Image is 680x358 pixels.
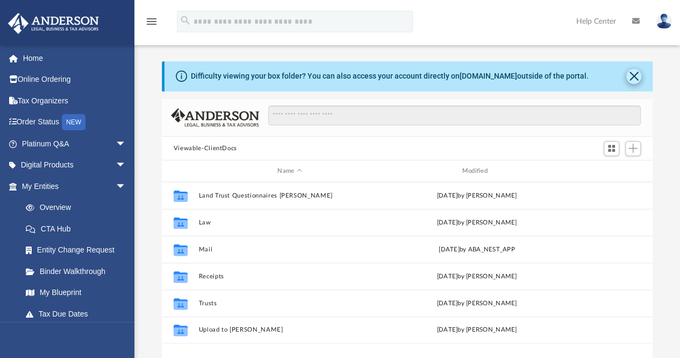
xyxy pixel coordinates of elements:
a: Order StatusNEW [8,111,142,134]
a: Digital Productsarrow_drop_down [8,155,142,176]
div: Difficulty viewing your box folder? You can also access your account directly on outside of the p... [191,71,589,82]
img: User Pic [656,13,672,29]
i: search [180,15,191,26]
i: menu [145,15,158,28]
div: Name [198,166,381,176]
a: Platinum Q&Aarrow_drop_down [8,133,142,155]
button: Upload to [PERSON_NAME] [198,327,381,334]
img: Anderson Advisors Platinum Portal [5,13,102,34]
a: Entity Change Request [15,240,142,261]
a: Tax Due Dates [15,303,142,325]
span: arrow_drop_down [116,176,137,198]
button: Switch to Grid View [604,141,620,156]
div: [DATE] by [PERSON_NAME] [385,325,568,335]
a: Binder Walkthrough [15,261,142,282]
button: Viewable-ClientDocs [174,144,237,153]
span: arrow_drop_down [116,155,137,177]
button: Land Trust Questionnaires [PERSON_NAME] [198,192,381,199]
div: Modified [385,166,568,176]
a: My Blueprint [15,282,137,304]
button: Law [198,219,381,226]
div: [DATE] by [PERSON_NAME] [385,191,568,201]
div: NEW [62,114,85,130]
button: Add [625,141,641,156]
div: [DATE] by ABA_NEST_APP [385,245,568,255]
input: Search files and folders [268,106,641,126]
div: [DATE] by [PERSON_NAME] [385,218,568,228]
button: Trusts [198,300,381,307]
div: [DATE] by [PERSON_NAME] [385,299,568,308]
div: id [167,166,194,176]
a: Overview [15,197,142,219]
span: arrow_drop_down [116,133,137,155]
button: Mail [198,246,381,253]
button: Receipts [198,273,381,280]
a: CTA Hub [15,218,142,240]
div: id [572,166,648,176]
div: [DATE] by [PERSON_NAME] [385,272,568,282]
a: Online Ordering [8,69,142,90]
a: Home [8,47,142,69]
a: menu [145,20,158,28]
button: Close [626,69,641,84]
a: My Entitiesarrow_drop_down [8,176,142,197]
a: Tax Organizers [8,90,142,111]
a: [DOMAIN_NAME] [460,72,517,80]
